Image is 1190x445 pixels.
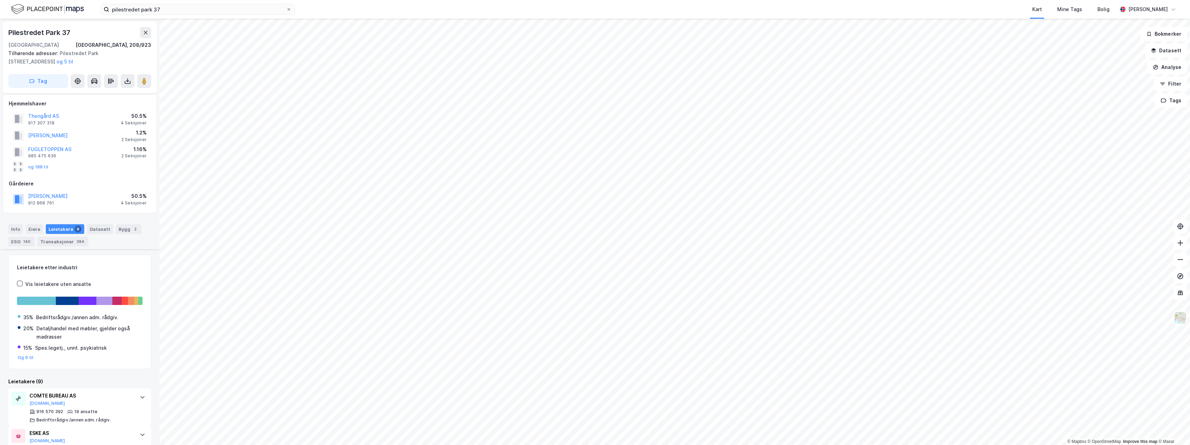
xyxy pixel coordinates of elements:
div: Bolig [1097,5,1110,14]
div: 985 475 636 [28,153,56,159]
div: Pilestredet Park [STREET_ADDRESS] [8,49,146,66]
div: 19 ansatte [74,409,97,415]
div: 140 [22,238,32,245]
div: COMTE BUREAU AS [29,392,133,400]
div: Spes.legetj., unnt. psykiatrisk [35,344,107,352]
div: Bygg [116,224,141,234]
div: Info [8,224,23,234]
div: Leietakere (9) [8,377,151,386]
iframe: Chat Widget [1155,412,1190,445]
div: Leietakere etter industri [17,263,143,272]
button: Analyse [1147,60,1187,74]
span: Tilhørende adresser: [8,50,60,56]
input: Søk på adresse, matrikkel, gårdeiere, leietakere eller personer [109,4,286,15]
img: Z [1174,311,1187,324]
div: 917 307 318 [28,120,54,126]
div: Bedriftsrådgiv./annen adm. rådgiv. [36,417,111,423]
img: logo.f888ab2527a4732fd821a326f86c7f29.svg [11,3,84,15]
div: Eiere [26,224,43,234]
div: 15% [23,344,32,352]
div: ESG [8,237,35,246]
button: Datasett [1145,44,1187,58]
div: 916 570 392 [36,409,63,415]
div: Gårdeiere [9,180,151,188]
div: 20% [23,324,34,333]
div: [PERSON_NAME] [1128,5,1168,14]
button: Tag [8,74,68,88]
button: Bokmerker [1140,27,1187,41]
button: Og 6 til [18,355,34,360]
div: Mine Tags [1057,5,1082,14]
div: 4 Seksjoner [121,200,147,206]
div: Hjemmelshaver [9,99,151,108]
a: OpenStreetMap [1088,439,1121,444]
div: Datasett [87,224,113,234]
div: Kontrollprogram for chat [1155,412,1190,445]
div: Vis leietakere uten ansatte [25,280,91,288]
div: Bedriftsrådgiv./annen adm. rådgiv. [36,313,119,322]
button: [DOMAIN_NAME] [29,438,65,444]
div: [GEOGRAPHIC_DATA] [8,41,59,49]
div: 9 [75,226,81,233]
div: Leietakere [46,224,84,234]
div: 2 Seksjoner [121,153,147,159]
div: Transaksjoner [37,237,88,246]
div: 2 [132,226,139,233]
div: 384 [75,238,86,245]
div: 50.5% [121,192,147,200]
div: 2 Seksjoner [121,137,147,142]
div: Pilestredet Park 37 [8,27,72,38]
div: [GEOGRAPHIC_DATA], 208/923 [76,41,151,49]
button: [DOMAIN_NAME] [29,401,65,406]
div: 1.16% [121,145,147,154]
div: 4 Seksjoner [121,120,147,126]
button: Filter [1154,77,1187,91]
div: Detaljhandel med møbler, gjelder også madrasser [36,324,142,341]
button: Tags [1155,94,1187,107]
div: Kart [1032,5,1042,14]
div: 35% [23,313,33,322]
div: 50.5% [121,112,147,120]
div: 1.2% [121,129,147,137]
div: ESKE AS [29,429,133,437]
div: 912 868 761 [28,200,54,206]
a: Improve this map [1123,439,1157,444]
a: Mapbox [1067,439,1086,444]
